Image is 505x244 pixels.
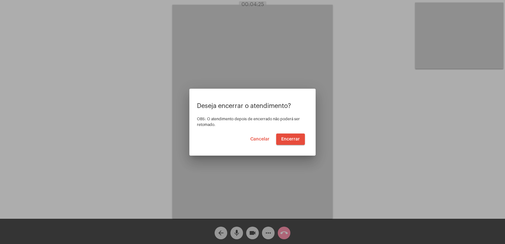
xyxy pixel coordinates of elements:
[197,117,300,127] span: OBS: O atendimento depois de encerrado não poderá ser retomado.
[197,103,308,110] p: Deseja encerrar o atendimento?
[245,134,275,145] button: Cancelar
[276,134,305,145] button: Encerrar
[250,137,270,141] span: Cancelar
[281,137,300,141] span: Encerrar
